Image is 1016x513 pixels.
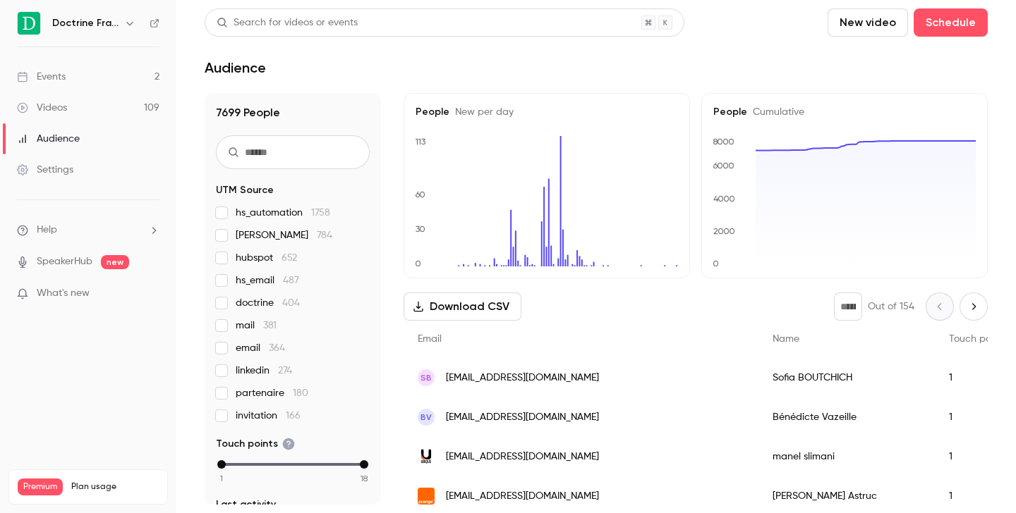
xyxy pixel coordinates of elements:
[37,223,57,237] span: Help
[286,411,301,421] span: 166
[418,334,442,344] span: Email
[747,107,804,117] span: Cumulative
[914,8,988,37] button: Schedule
[713,105,976,119] h5: People
[758,437,935,476] div: manel slimani
[283,276,299,285] span: 487
[446,371,599,385] span: [EMAIL_ADDRESS][DOMAIN_NAME]
[416,105,678,119] h5: People
[101,255,129,269] span: new
[236,251,297,265] span: hubspot
[236,341,285,355] span: email
[960,292,988,321] button: Next page
[446,410,599,425] span: [EMAIL_ADDRESS][DOMAIN_NAME]
[17,101,67,115] div: Videos
[949,334,1007,344] span: Touch points
[416,224,425,234] text: 30
[236,409,301,423] span: invitation
[713,137,734,147] text: 8000
[713,194,735,204] text: 4000
[236,364,292,378] span: linkedin
[418,488,435,505] img: wanadoo.fr
[713,226,735,236] text: 2000
[446,489,599,504] span: [EMAIL_ADDRESS][DOMAIN_NAME]
[37,286,90,301] span: What's new
[216,497,276,512] span: Last activity
[773,334,799,344] span: Name
[71,481,159,493] span: Plan usage
[17,70,66,84] div: Events
[758,358,935,397] div: Sofia BOUTCHICH
[868,299,914,314] p: Out of 154
[404,292,521,321] button: Download CSV
[17,163,73,177] div: Settings
[236,273,299,288] span: hs_email
[236,319,277,333] span: mail
[220,472,223,485] span: 1
[418,448,435,465] img: groupeubique.com
[360,460,368,469] div: max
[311,208,330,218] span: 1758
[263,321,277,330] span: 381
[217,16,358,30] div: Search for videos or events
[317,230,332,240] span: 784
[216,437,295,451] span: Touch points
[143,288,159,300] iframe: Noticeable Trigger
[17,223,159,237] li: help-dropdown-opener
[216,183,274,197] span: UTM Source
[18,12,40,35] img: Doctrine France
[446,450,599,464] span: [EMAIL_ADDRESS][DOMAIN_NAME]
[236,206,330,220] span: hs_automation
[52,16,119,30] h6: Doctrine France
[216,104,370,121] h1: 7699 People
[421,371,432,384] span: SB
[236,296,300,310] span: doctrine
[415,259,421,268] text: 0
[282,298,300,308] span: 404
[421,411,432,424] span: BV
[449,107,514,117] span: New per day
[282,253,297,263] span: 652
[828,8,908,37] button: New video
[18,478,63,495] span: Premium
[37,254,92,269] a: SpeakerHub
[17,132,80,146] div: Audience
[713,259,719,268] text: 0
[758,397,935,437] div: Bénédicte Vazeille
[217,460,226,469] div: min
[236,386,308,400] span: partenaire
[236,228,332,242] span: [PERSON_NAME]
[269,343,285,353] span: 364
[205,59,266,76] h1: Audience
[415,190,425,199] text: 60
[713,161,734,171] text: 6000
[278,366,292,376] span: 274
[293,388,308,398] span: 180
[361,472,368,485] span: 18
[415,137,426,147] text: 113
